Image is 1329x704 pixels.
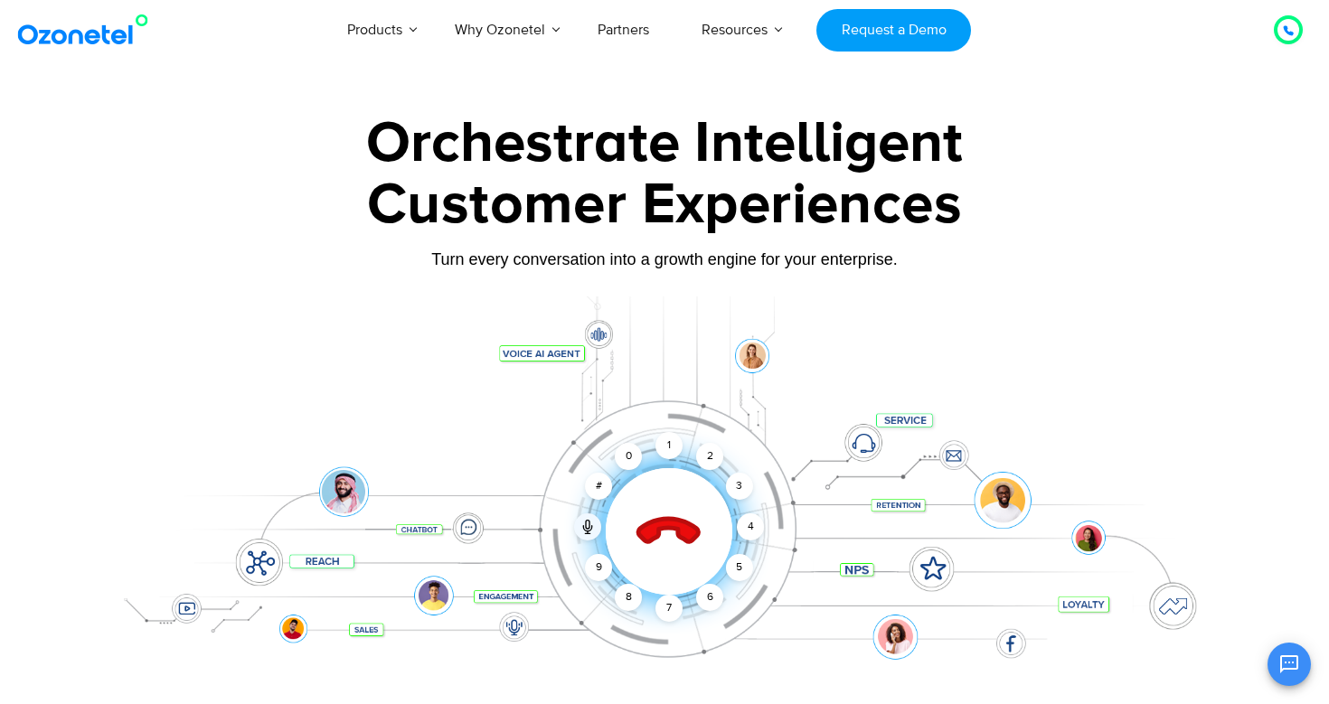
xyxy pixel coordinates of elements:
[99,162,1230,249] div: Customer Experiences
[585,554,612,581] div: 9
[615,443,642,470] div: 0
[696,443,723,470] div: 2
[585,473,612,500] div: #
[1268,643,1311,686] button: Open chat
[816,9,971,52] a: Request a Demo
[655,432,683,459] div: 1
[726,554,753,581] div: 5
[696,584,723,611] div: 6
[99,115,1230,173] div: Orchestrate Intelligent
[615,584,642,611] div: 8
[655,595,683,622] div: 7
[737,513,764,540] div: 4
[99,249,1230,269] div: Turn every conversation into a growth engine for your enterprise.
[726,473,753,500] div: 3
